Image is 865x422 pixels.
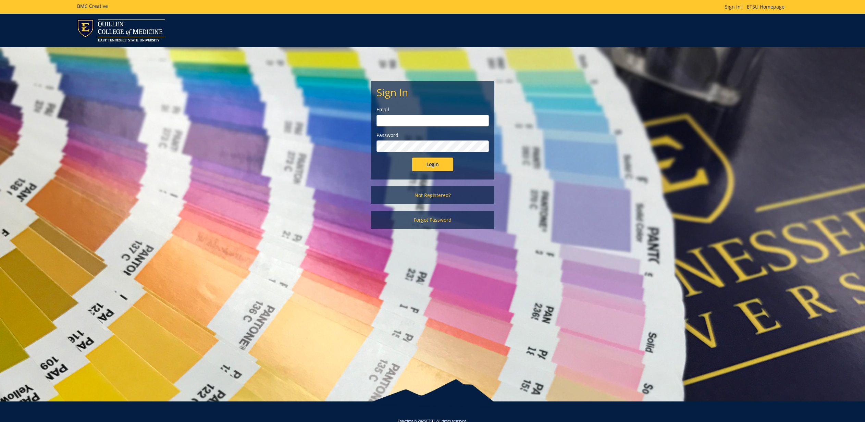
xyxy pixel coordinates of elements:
img: ETSU logo [77,19,165,41]
p: | [725,3,788,10]
h5: BMC Creative [77,3,108,9]
input: Login [412,158,453,171]
h2: Sign In [376,87,489,98]
a: Not Registered? [371,186,494,204]
a: Sign In [725,3,741,10]
label: Email [376,106,489,113]
label: Password [376,132,489,139]
a: Forgot Password [371,211,494,229]
a: ETSU Homepage [743,3,788,10]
